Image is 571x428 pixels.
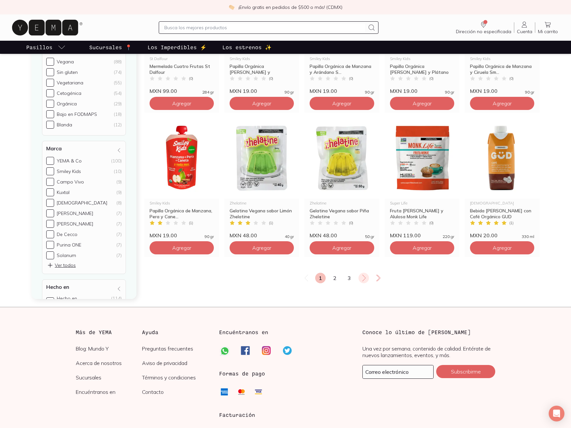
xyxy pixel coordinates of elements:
[142,328,209,336] h3: Ayuda
[57,122,72,128] div: Blanda
[390,201,454,205] div: Super Life
[413,100,432,107] span: Agregar
[310,208,374,220] div: Gelatina Vegana sabor Piña Zhelatine
[57,200,107,206] div: [DEMOGRAPHIC_DATA]
[436,365,495,378] button: Subscribirme
[221,41,273,54] a: Los estrenos ✨
[517,29,532,34] span: Cuenta
[189,221,193,225] span: ( 1 )
[470,232,498,239] span: MXN 20.00
[57,189,70,195] div: Kuxtal
[57,101,77,107] div: Orgánica
[493,100,512,107] span: Agregar
[57,242,81,248] div: Purina ONE
[538,29,558,34] span: Mi carrito
[144,118,219,199] img: Papilla Orgánica de Manzana, Pera y Canela 100% Natural Smiley Kids - 90g vista frontal
[365,235,374,239] span: 50 gr
[385,118,459,199] img: Alulosa con Fruta del Monje Super Life
[189,76,193,80] span: ( 0 )
[304,118,379,239] a: Gelatina Vegana Sabor Piña ZhelatineZhelatineGelatina Vegana sabor Piña Zhelatine(0)MXN 48.0050 gr
[390,232,421,239] span: MXN 119.00
[57,295,109,307] div: Hecho en [GEOGRAPHIC_DATA]
[116,252,122,258] div: (7)
[114,122,122,128] div: (12)
[363,365,433,378] input: mimail@gmail.com
[230,97,294,110] button: Agregar
[332,100,351,107] span: Agregar
[76,374,142,381] a: Sucursales
[453,21,514,34] a: Dirección no especificada
[150,57,214,61] div: St Dalfour
[114,80,122,86] div: (55)
[46,167,54,175] input: Smiley Kids(10)
[525,90,534,94] span: 90 gr
[470,88,498,94] span: MXN 19.00
[46,79,54,87] input: Vegetariana(55)
[111,295,122,307] div: (114)
[114,101,122,107] div: (29)
[150,97,214,110] button: Agregar
[57,158,82,164] div: YEMA & Co
[304,118,379,199] img: Gelatina Vegana Sabor Piña Zhelatine
[150,241,214,254] button: Agregar
[219,328,268,336] h3: Encuéntranos en
[310,201,374,205] div: Zhelatine
[46,145,62,152] h4: Marca
[470,241,534,254] button: Agregar
[390,57,454,61] div: Smiley Kids
[344,273,355,283] a: 3
[116,221,122,227] div: (7)
[522,235,534,239] span: 330 ml
[365,90,374,94] span: 90 gr
[88,41,133,54] a: Sucursales 📍
[46,100,54,108] input: Orgánica(29)
[57,231,77,237] div: De Cecco
[349,76,353,80] span: ( 0 )
[46,251,54,259] input: Solanum(7)
[310,241,374,254] button: Agregar
[230,88,257,94] span: MXN 19.00
[114,168,122,174] div: (10)
[390,88,418,94] span: MXN 19.00
[219,411,352,419] h3: Facturación
[310,97,374,110] button: Agregar
[46,178,54,186] input: Campo Vivo(9)
[150,63,214,75] div: Mermelada Cuatro Frutas St Dalfour
[224,118,299,199] img: Gelatina Vegana Sabor Limón Zhelatine
[285,90,294,94] span: 90 gr
[230,208,294,220] div: Gelatina Vegana sabor Limón Zhelatine
[57,168,81,174] div: Smiley Kids
[57,90,81,96] div: Cetogénica
[57,69,78,75] div: Sin gluten
[470,208,534,220] div: Bebida [PERSON_NAME] con Café Orgánico GUD
[46,121,54,129] input: Blanda(12)
[470,201,534,205] div: [DEMOGRAPHIC_DATA]
[57,59,74,65] div: Vegana
[150,201,214,205] div: Smiley Kids
[76,345,142,352] a: Blog: Mundo Y
[285,235,294,239] span: 40 gr
[57,221,93,227] div: [PERSON_NAME]
[362,345,495,358] p: Una vez por semana, contenido de calidad. Entérate de nuevos lanzamientos, eventos, y más.
[205,235,214,239] span: 90 gr
[238,4,342,11] p: ¡Envío gratis en pedidos de $500 o más! (CDMX)
[229,4,235,10] img: check
[46,157,54,165] input: YEMA & Co(100)
[230,201,294,205] div: Zhelatine
[57,80,83,86] div: Vegetariana
[252,245,271,251] span: Agregar
[76,360,142,366] a: Acerca de nosotros
[114,69,122,75] div: (74)
[315,273,326,283] a: 1
[146,41,208,54] a: Los Imperdibles ⚡️
[362,328,495,336] h3: Conoce lo último de [PERSON_NAME]
[116,210,122,216] div: (7)
[46,209,54,217] input: [PERSON_NAME](7)
[230,57,294,61] div: Smiley Kids
[46,110,54,118] input: Bajo en FODMAPS(18)
[330,273,340,283] a: 2
[429,76,434,80] span: ( 0 )
[465,118,540,239] a: Bebida de Avena Con Café Orgánico Gud[DEMOGRAPHIC_DATA]Bebida [PERSON_NAME] con Café Orgánico GUD...
[310,63,374,75] div: Papilla Orgánica de Manzana y Arándano S...
[224,118,299,239] a: Gelatina Vegana Sabor Limón ZhelatineZhelatineGelatina Vegana sabor Limón Zhelatine(1)MXN 48.0040 gr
